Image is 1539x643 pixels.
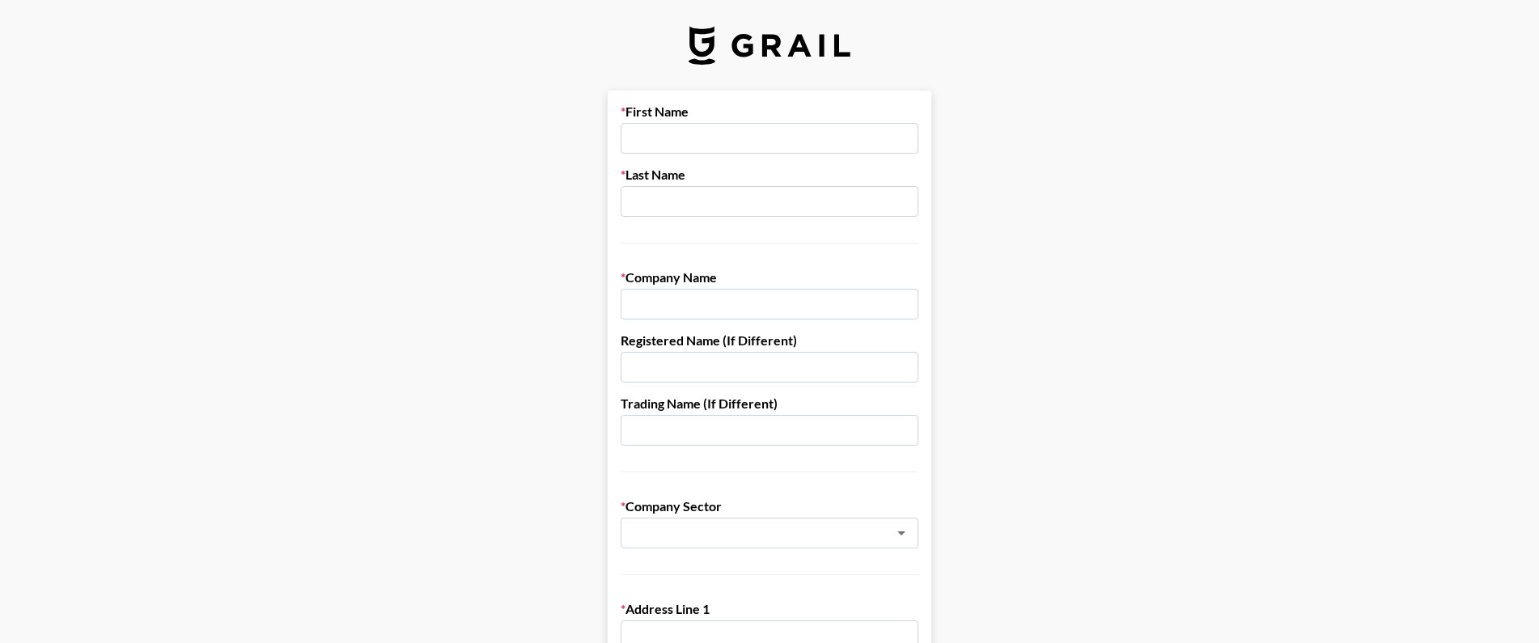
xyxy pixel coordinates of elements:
[621,167,918,183] label: Last Name
[621,601,918,617] label: Address Line 1
[689,26,850,65] img: Grail Talent Logo
[890,522,913,544] button: Open
[621,498,918,514] label: Company Sector
[621,332,918,349] label: Registered Name (If Different)
[621,269,918,286] label: Company Name
[621,396,918,412] label: Trading Name (If Different)
[621,104,918,120] label: First Name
